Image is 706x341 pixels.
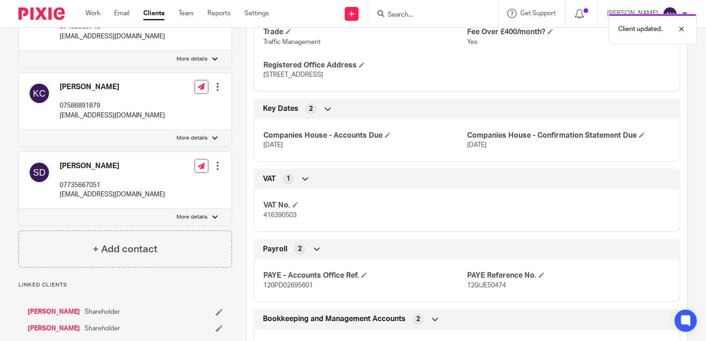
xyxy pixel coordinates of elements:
[298,244,302,254] span: 2
[28,307,80,317] a: [PERSON_NAME]
[28,82,50,104] img: svg%3E
[263,201,467,210] h4: VAT No.
[85,9,100,18] a: Work
[263,104,298,114] span: Key Dates
[263,314,406,324] span: Bookkeeping and Management Accounts
[93,242,158,256] h4: + Add contact
[263,271,467,280] h4: PAYE - Accounts Office Ref.
[207,9,231,18] a: Reports
[263,282,313,289] span: 120PD02695601
[263,212,297,219] span: 416390503
[176,213,207,221] p: More details
[60,101,165,110] p: 07586891879
[467,271,670,280] h4: PAYE Reference No.
[467,142,487,148] span: [DATE]
[60,82,165,92] h4: [PERSON_NAME]
[244,9,269,18] a: Settings
[28,161,50,183] img: svg%3E
[28,324,80,333] a: [PERSON_NAME]
[263,39,321,45] span: Traffic Management
[286,174,290,183] span: 1
[263,27,467,37] h4: Trade
[60,111,165,120] p: [EMAIL_ADDRESS][DOMAIN_NAME]
[263,142,283,148] span: [DATE]
[416,315,420,324] span: 2
[663,6,677,21] img: svg%3E
[60,161,165,171] h4: [PERSON_NAME]
[60,181,165,190] p: 07735667051
[309,104,313,114] span: 2
[60,190,165,199] p: [EMAIL_ADDRESS][DOMAIN_NAME]
[176,134,207,142] p: More details
[143,9,164,18] a: Clients
[263,61,467,70] h4: Registered Office Address
[60,32,165,41] p: [EMAIL_ADDRESS][DOMAIN_NAME]
[467,131,670,140] h4: Companies House - Confirmation Statement Due
[18,281,232,289] p: Linked clients
[263,244,287,254] span: Payroll
[85,307,120,317] span: Shareholder
[263,174,276,184] span: VAT
[178,9,194,18] a: Team
[114,9,129,18] a: Email
[85,324,120,333] span: Shareholder
[467,282,506,289] span: 120/JE50474
[263,72,323,78] span: [STREET_ADDRESS]
[263,131,467,140] h4: Companies House - Accounts Due
[18,7,65,20] img: Pixie
[467,39,477,45] span: Yes
[176,55,207,63] p: More details
[618,24,662,34] p: Client updated.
